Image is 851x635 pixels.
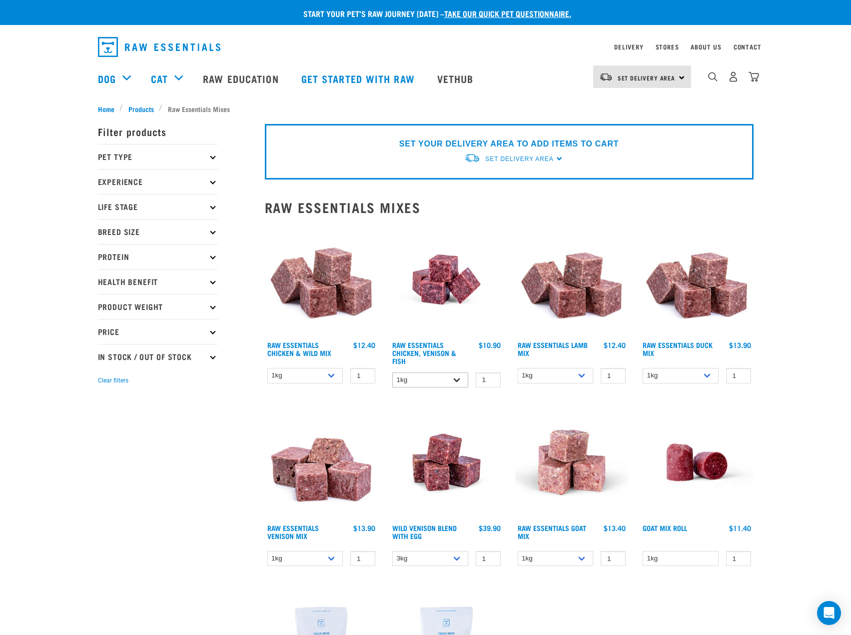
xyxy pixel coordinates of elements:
p: SET YOUR DELIVERY AREA TO ADD ITEMS TO CART [399,138,619,150]
a: Stores [656,45,679,48]
a: Dog [98,71,116,86]
input: 1 [726,551,751,566]
input: 1 [476,551,501,566]
button: Clear filters [98,376,128,385]
div: $12.40 [353,341,375,349]
img: Raw Essentials Chicken Lamb Beef Bulk Minced Raw Dog Food Roll Unwrapped [640,405,754,519]
p: Protein [98,244,218,269]
input: 1 [350,551,375,566]
a: Raw Essentials Goat Mix [518,526,586,537]
p: Pet Type [98,144,218,169]
div: $13.40 [604,524,626,532]
a: Cat [151,71,168,86]
a: Products [123,103,159,114]
img: home-icon@2x.png [749,71,759,82]
nav: dropdown navigation [90,33,762,61]
div: $12.40 [604,341,626,349]
span: Home [98,103,114,114]
a: take our quick pet questionnaire. [444,11,571,15]
a: Get started with Raw [291,58,427,98]
a: Goat Mix Roll [643,526,687,529]
img: 1113 RE Venison Mix 01 [265,405,378,519]
h2: Raw Essentials Mixes [265,199,754,215]
a: Raw Essentials Venison Mix [267,526,319,537]
p: Price [98,319,218,344]
a: About Us [691,45,721,48]
span: Set Delivery Area [618,76,676,79]
img: home-icon-1@2x.png [708,72,718,81]
p: Health Benefit [98,269,218,294]
p: Life Stage [98,194,218,219]
nav: breadcrumbs [98,103,754,114]
img: ?1041 RE Lamb Mix 01 [640,223,754,336]
a: Raw Essentials Chicken, Venison & Fish [392,343,456,362]
img: van-moving.png [464,153,480,163]
a: Contact [734,45,762,48]
p: In Stock / Out Of Stock [98,344,218,369]
img: Pile Of Cubed Chicken Wild Meat Mix [265,223,378,336]
a: Raw Essentials Duck Mix [643,343,713,354]
input: 1 [726,368,751,383]
img: ?1041 RE Lamb Mix 01 [515,223,629,336]
a: Delivery [614,45,643,48]
a: Wild Venison Blend with Egg [392,526,457,537]
a: Raw Essentials Chicken & Wild Mix [267,343,331,354]
a: Raw Essentials Lamb Mix [518,343,588,354]
p: Breed Size [98,219,218,244]
p: Filter products [98,119,218,144]
span: Products [128,103,154,114]
input: 1 [601,368,626,383]
a: Raw Education [193,58,291,98]
img: van-moving.png [599,72,613,81]
div: $13.90 [353,524,375,532]
p: Experience [98,169,218,194]
p: Product Weight [98,294,218,319]
input: 1 [476,372,501,388]
img: Venison Egg 1616 [390,405,503,519]
input: 1 [350,368,375,383]
img: user.png [728,71,739,82]
a: Vethub [427,58,486,98]
div: $10.90 [479,341,501,349]
img: Raw Essentials Logo [98,37,220,57]
img: Chicken Venison mix 1655 [390,223,503,336]
a: Home [98,103,120,114]
input: 1 [601,551,626,566]
div: $11.40 [729,524,751,532]
img: Goat M Ix 38448 [515,405,629,519]
div: $13.90 [729,341,751,349]
div: Open Intercom Messenger [817,601,841,625]
span: Set Delivery Area [485,155,553,162]
div: $39.90 [479,524,501,532]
